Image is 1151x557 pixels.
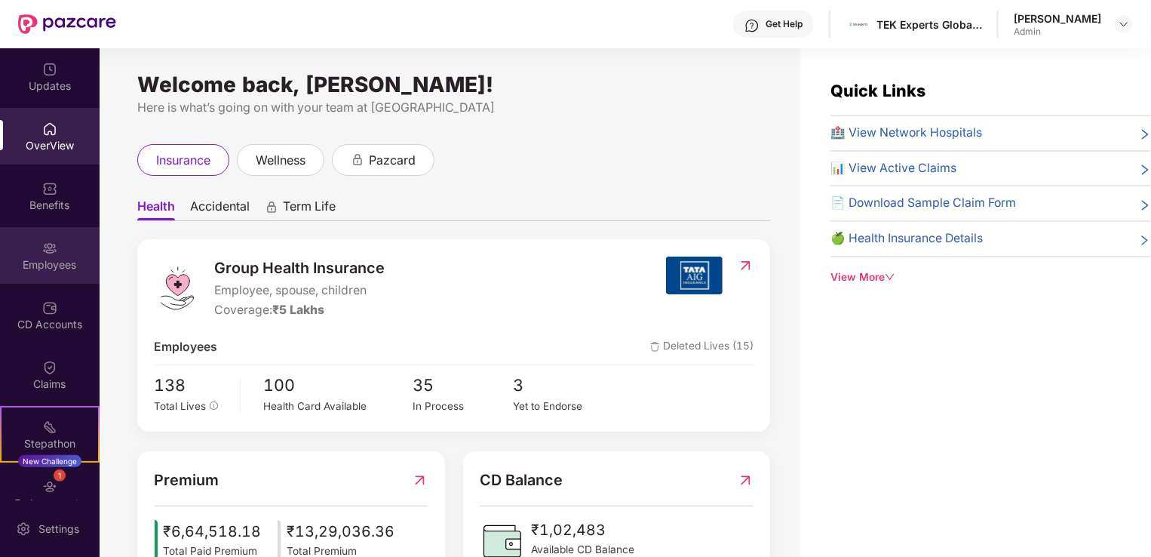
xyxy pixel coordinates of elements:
[210,402,219,411] span: info-circle
[413,399,512,414] div: In Process
[412,469,428,492] img: RedirectIcon
[137,198,175,220] span: Health
[155,338,218,357] span: Employees
[16,522,31,537] img: svg+xml;base64,PHN2ZyBpZD0iU2V0dGluZy0yMHgyMCIgeG1sbnM9Imh0dHA6Ly93d3cudzMub3JnLzIwMDAvc3ZnIiB3aW...
[830,269,1151,286] div: View More
[351,152,364,166] div: animation
[283,198,336,220] span: Term Life
[848,14,870,35] img: Tek%20Experts%20logo%20(002)%20(002).png
[1014,26,1101,38] div: Admin
[513,399,612,414] div: Yet to Endorse
[1118,18,1130,30] img: svg+xml;base64,PHN2ZyBpZD0iRHJvcGRvd24tMzJ4MzIiIHhtbG5zPSJodHRwOi8vd3d3LnczLm9yZy8yMDAwL3N2ZyIgd2...
[1014,11,1101,26] div: [PERSON_NAME]
[531,519,634,542] span: ₹1,02,483
[256,151,305,170] span: wellness
[480,469,563,492] span: CD Balance
[1139,197,1151,213] span: right
[766,18,803,30] div: Get Help
[215,282,385,300] span: Employee, spouse, children
[738,469,754,492] img: RedirectIcon
[42,360,57,375] img: svg+xml;base64,PHN2ZyBpZD0iQ2xhaW0iIHhtbG5zPSJodHRwOi8vd3d3LnczLm9yZy8yMDAwL3N2ZyIgd2lkdGg9IjIwIi...
[513,373,612,399] span: 3
[2,436,98,451] div: Stepathon
[265,200,278,214] div: animation
[263,373,413,399] span: 100
[1139,232,1151,248] span: right
[42,479,57,494] img: svg+xml;base64,PHN2ZyBpZD0iRW5kb3JzZW1lbnRzIiB4bWxucz0iaHR0cDovL3d3dy53My5vcmcvMjAwMC9zdmciIHdpZH...
[34,522,84,537] div: Settings
[830,159,956,178] span: 📊 View Active Claims
[885,272,895,282] span: down
[155,266,200,311] img: logo
[155,469,219,492] span: Premium
[830,81,925,100] span: Quick Links
[215,301,385,320] div: Coverage:
[42,420,57,435] img: svg+xml;base64,PHN2ZyB4bWxucz0iaHR0cDovL3d3dy53My5vcmcvMjAwMC9zdmciIHdpZHRoPSIyMSIgaGVpZ2h0PSIyMC...
[54,469,66,482] div: 1
[744,18,760,33] img: svg+xml;base64,PHN2ZyBpZD0iSGVscC0zMngzMiIgeG1sbnM9Imh0dHA6Ly93d3cudzMub3JnLzIwMDAvc3ZnIiB3aWR0aD...
[42,181,57,196] img: svg+xml;base64,PHN2ZyBpZD0iQmVuZWZpdHMiIHhtbG5zPSJodHRwOi8vd3d3LnczLm9yZy8yMDAwL3N2ZyIgd2lkdGg9Ij...
[42,241,57,256] img: svg+xml;base64,PHN2ZyBpZD0iRW1wbG95ZWVzIiB4bWxucz0iaHR0cDovL3d3dy53My5vcmcvMjAwMC9zdmciIHdpZHRoPS...
[18,14,116,34] img: New Pazcare Logo
[1139,162,1151,178] span: right
[830,229,983,248] span: 🍏 Health Insurance Details
[650,342,660,352] img: deleteIcon
[1139,127,1151,143] span: right
[155,400,207,412] span: Total Lives
[830,124,982,143] span: 🏥 View Network Hospitals
[830,194,1016,213] span: 📄 Download Sample Claim Form
[666,257,723,294] img: insurerIcon
[137,78,770,91] div: Welcome back, [PERSON_NAME]!
[155,373,229,399] span: 138
[413,373,512,399] span: 35
[42,300,57,315] img: svg+xml;base64,PHN2ZyBpZD0iQ0RfQWNjb3VudHMiIGRhdGEtbmFtZT0iQ0QgQWNjb3VudHMiIHhtbG5zPSJodHRwOi8vd3...
[215,257,385,280] span: Group Health Insurance
[650,338,754,357] span: Deleted Lives (15)
[42,122,57,137] img: svg+xml;base64,PHN2ZyBpZD0iSG9tZSIgeG1sbnM9Imh0dHA6Ly93d3cudzMub3JnLzIwMDAvc3ZnIiB3aWR0aD0iMjAiIG...
[263,399,413,414] div: Health Card Available
[287,520,394,543] span: ₹13,29,036.36
[164,520,262,543] span: ₹6,64,518.18
[369,151,416,170] span: pazcard
[738,258,754,273] img: RedirectIcon
[137,98,770,117] div: Here is what’s going on with your team at [GEOGRAPHIC_DATA]
[156,151,210,170] span: insurance
[190,198,250,220] span: Accidental
[18,455,81,467] div: New Challenge
[273,303,325,317] span: ₹5 Lakhs
[876,17,982,32] div: TEK Experts Global Limited
[42,62,57,77] img: svg+xml;base64,PHN2ZyBpZD0iVXBkYXRlZCIgeG1sbnM9Imh0dHA6Ly93d3cudzMub3JnLzIwMDAvc3ZnIiB3aWR0aD0iMj...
